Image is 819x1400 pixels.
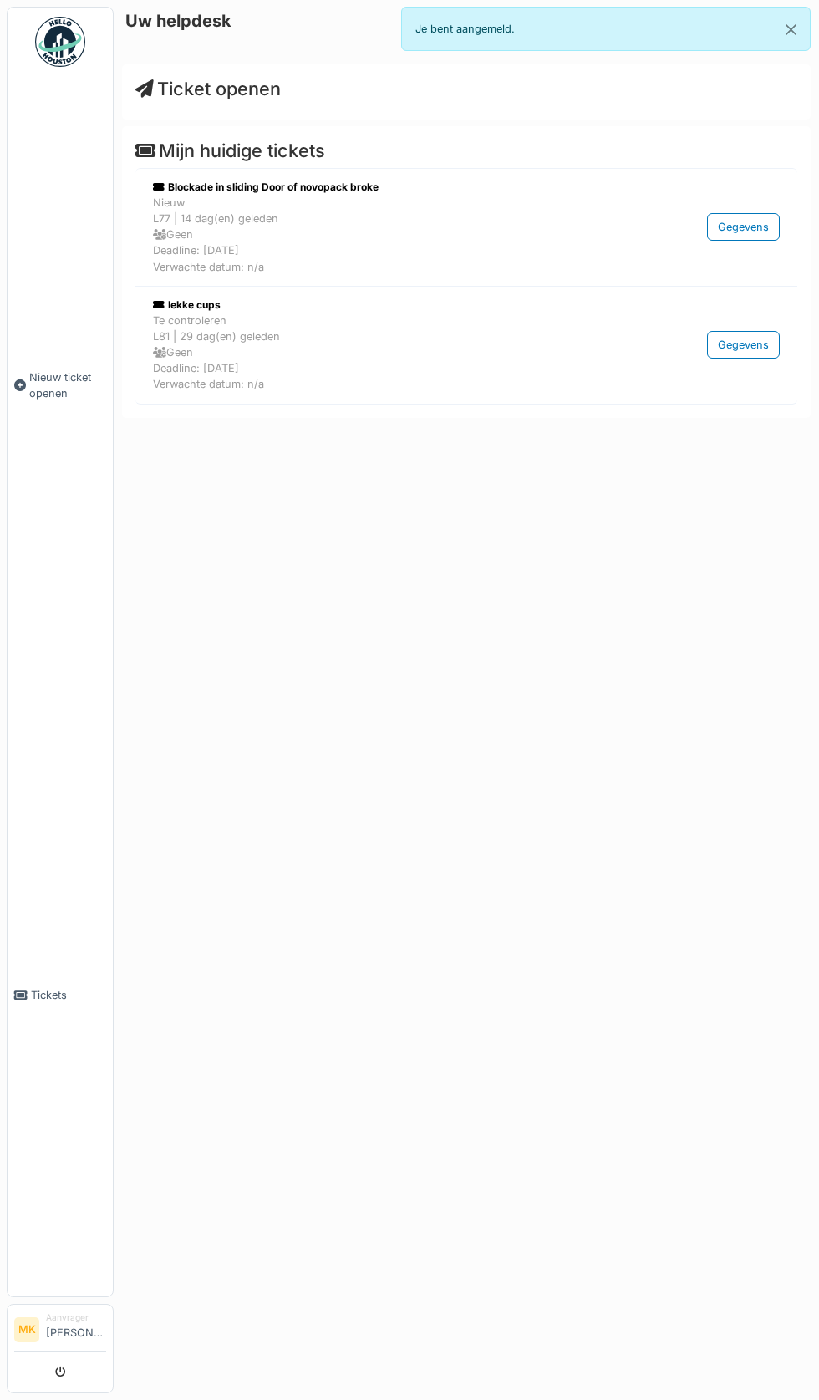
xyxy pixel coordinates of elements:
[707,331,780,359] div: Gegevens
[125,11,231,31] h6: Uw helpdesk
[153,195,635,275] div: Nieuw L77 | 14 dag(en) geleden Geen Deadline: [DATE] Verwachte datum: n/a
[153,313,635,393] div: Te controleren L81 | 29 dag(en) geleden Geen Deadline: [DATE] Verwachte datum: n/a
[31,987,106,1003] span: Tickets
[14,1311,106,1352] a: MK Aanvrager[PERSON_NAME]
[14,1317,39,1342] li: MK
[135,78,281,99] a: Ticket openen
[772,8,810,52] button: Close
[29,369,106,401] span: Nieuw ticket openen
[35,17,85,67] img: Badge_color-CXgf-gQk.svg
[149,176,784,279] a: Blockade in sliding Door of novopack broke NieuwL77 | 14 dag(en) geleden GeenDeadline: [DATE]Verw...
[135,140,797,161] h4: Mijn huidige tickets
[8,695,113,1297] a: Tickets
[8,76,113,695] a: Nieuw ticket openen
[46,1311,106,1347] li: [PERSON_NAME]
[153,180,635,195] div: Blockade in sliding Door of novopack broke
[401,7,811,51] div: Je bent aangemeld.
[707,213,780,241] div: Gegevens
[153,298,635,313] div: lekke cups
[46,1311,106,1324] div: Aanvrager
[149,293,784,397] a: lekke cups Te controlerenL81 | 29 dag(en) geleden GeenDeadline: [DATE]Verwachte datum: n/a Gegevens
